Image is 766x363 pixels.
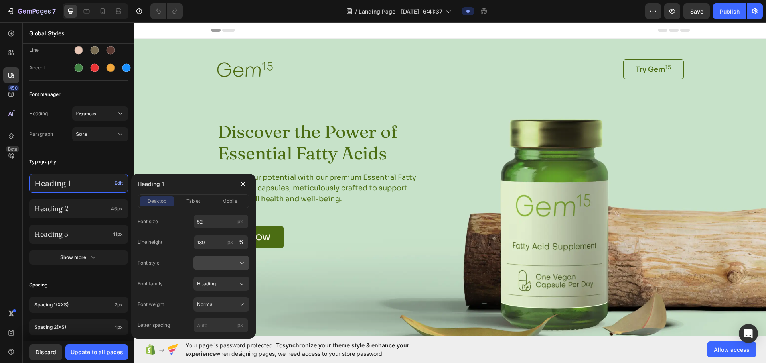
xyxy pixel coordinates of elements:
[501,41,537,53] p: Try Gem
[3,3,59,19] button: 7
[60,253,97,261] div: Show more
[531,41,537,48] sup: 15
[29,47,72,54] div: Line
[148,198,166,205] span: desktop
[36,348,56,356] div: Discard
[197,280,216,287] span: Heading
[76,110,116,117] span: Fraunces
[29,90,61,99] span: Font manager
[186,341,440,358] span: Your page is password protected. To when designing pages, we need access to your store password.
[6,146,19,152] div: Beta
[489,37,549,57] a: Try Gem15
[8,85,19,91] div: 450
[111,205,123,212] span: 46px
[138,218,158,225] label: Font size
[76,131,116,138] span: Sora
[222,198,237,205] span: mobile
[83,98,286,142] h1: Discover the Power of Essential Fatty Acids
[29,110,72,117] span: Heading
[72,127,128,141] button: Sora
[29,157,56,167] span: Typography
[83,204,149,226] a: buy now
[138,280,163,287] label: Font family
[225,237,235,247] button: %
[150,3,183,19] div: Undo/Redo
[720,7,740,16] div: Publish
[193,318,249,332] input: px
[138,239,162,246] label: Line height
[52,6,56,16] p: 7
[683,3,710,19] button: Save
[29,29,128,37] p: Global Styles
[29,280,47,290] span: Spacing
[193,214,249,229] input: px
[690,8,703,15] span: Save
[193,297,249,312] button: Normal
[29,64,72,71] div: Accent
[112,231,123,238] span: 41px
[707,341,756,357] button: Allow access
[359,7,442,16] span: Landing Page - [DATE] 16:41:37
[739,324,758,343] div: Open Intercom Messenger
[65,344,128,360] button: Update to all pages
[134,22,766,336] iframe: Design area
[114,324,123,331] span: 4px
[355,7,357,16] span: /
[186,342,409,357] span: synchronize your theme style & enhance your experience
[714,345,750,354] span: Allow access
[34,178,111,188] p: Heading 1
[115,301,123,308] span: 2px
[29,344,62,360] button: Discard
[197,301,214,308] span: Normal
[237,322,243,328] span: px
[72,106,128,121] button: Fraunces
[34,230,109,239] p: Heading 3
[29,250,128,265] button: Show more
[34,324,111,331] p: Spacing 2
[29,131,72,138] span: Paragraph
[115,180,123,187] span: Edit
[34,204,108,213] p: Heading 2
[138,259,160,267] label: Font style
[239,239,244,246] div: %
[713,3,746,19] button: Publish
[83,150,284,182] p: Unlock your potential with our premium Essential Fatty Acid (EFA) capsules, meticulously crafted ...
[57,324,66,330] span: (xs)
[193,235,249,249] input: px%
[56,302,69,308] span: (xxs)
[95,212,136,220] p: buy now
[237,237,246,247] button: px
[138,179,164,189] span: Heading 1
[227,239,233,246] div: px
[138,322,170,329] label: Letter spacing
[186,198,200,205] span: tablet
[138,301,164,308] label: Font weight
[237,218,243,224] span: px
[71,348,123,356] div: Update to all pages
[34,301,111,308] p: Spacing 1
[193,277,249,291] button: Heading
